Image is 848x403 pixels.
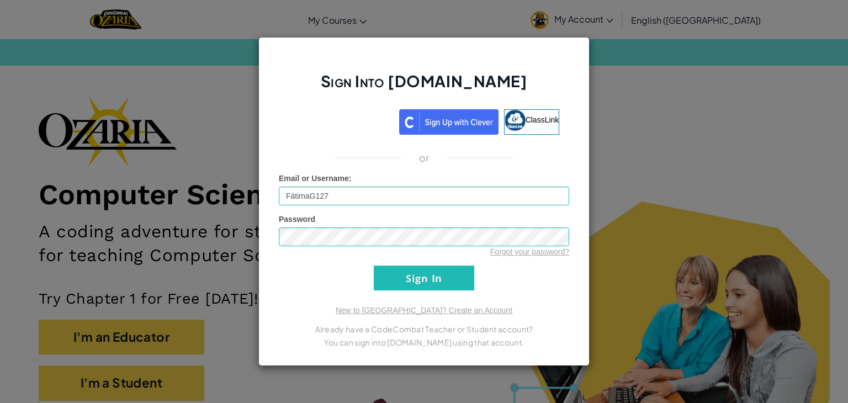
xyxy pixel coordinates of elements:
img: classlink-logo-small.png [505,110,526,131]
span: Password [279,215,315,224]
p: You can sign into [DOMAIN_NAME] using that account. [279,336,569,349]
span: Email or Username [279,174,349,183]
a: Forgot your password? [490,247,569,256]
input: Sign In [374,266,474,290]
img: clever_sso_button@2x.png [399,109,499,135]
iframe: Botón de Acceder con Google [283,108,399,132]
h2: Sign Into [DOMAIN_NAME] [279,71,569,103]
a: New to [GEOGRAPHIC_DATA]? Create an Account [336,306,512,315]
p: Already have a CodeCombat Teacher or Student account? [279,322,569,336]
label: : [279,173,352,184]
p: or [419,151,430,165]
span: ClassLink [526,115,559,124]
